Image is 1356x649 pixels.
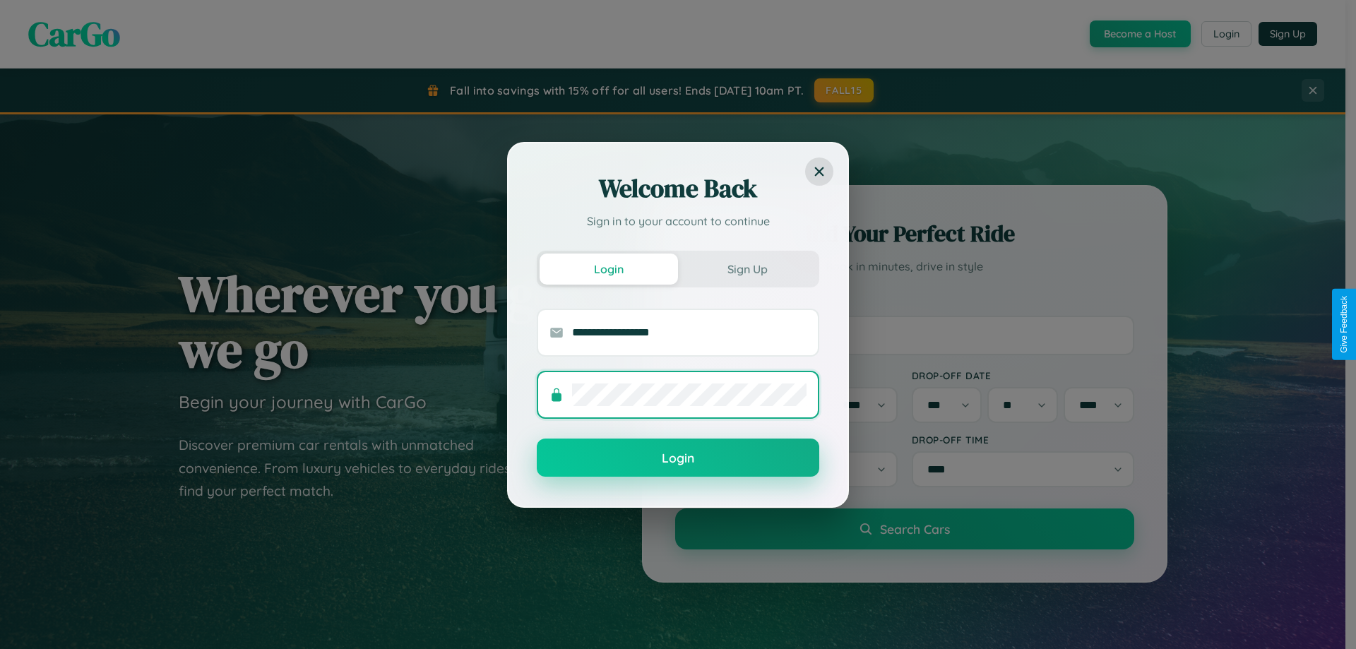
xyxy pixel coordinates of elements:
h2: Welcome Back [537,172,819,206]
button: Sign Up [678,254,816,285]
div: Give Feedback [1339,296,1349,353]
p: Sign in to your account to continue [537,213,819,230]
button: Login [540,254,678,285]
button: Login [537,439,819,477]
